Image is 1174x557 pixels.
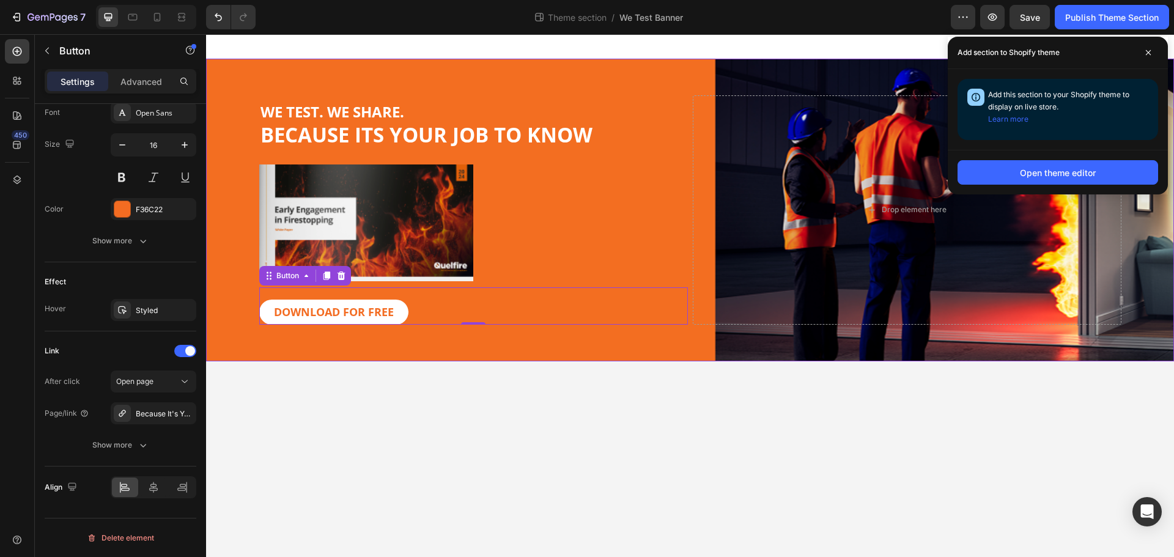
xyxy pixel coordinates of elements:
button: Show more [45,434,196,456]
div: Delete element [87,531,154,545]
button: 7 [5,5,91,29]
div: Open theme editor [1020,166,1096,179]
span: Open page [116,377,153,386]
div: Align [45,479,79,496]
div: Size [45,136,77,153]
button: Open theme editor [958,160,1158,185]
button: Delete element [45,528,196,548]
div: Page/link [45,408,89,419]
div: Show more [92,235,149,247]
span: Add this section to your Shopify theme to display on live store. [988,90,1129,124]
div: Open Intercom Messenger [1132,497,1162,526]
span: / [611,11,615,24]
p: Settings [61,75,95,88]
p: Add section to Shopify theme [958,46,1060,59]
p: Advanced [120,75,162,88]
div: Hover [45,303,66,314]
div: Styled [136,305,193,316]
div: Undo/Redo [206,5,256,29]
button: Publish Theme Section [1055,5,1169,29]
div: Show more [92,439,149,451]
iframe: Design area [206,34,1174,557]
span: We Test Banner [619,11,683,24]
p: 7 [80,10,86,24]
div: F36C22 [136,204,193,215]
div: Drop element here [676,171,740,180]
div: Color [45,204,64,215]
button: Show more [45,230,196,252]
div: Because It's Your Job to Know - Campaign [136,408,193,419]
div: Link [45,345,59,356]
div: After click [45,376,80,387]
span: Save [1020,12,1040,23]
button: Learn more [988,113,1028,125]
div: Open Sans [136,108,193,119]
div: Font [45,107,60,118]
button: Save [1010,5,1050,29]
span: Theme section [545,11,609,24]
button: Open page [111,371,196,393]
p: Button [59,43,163,58]
div: Effect [45,276,66,287]
div: 450 [12,130,29,140]
div: Publish Theme Section [1065,11,1159,24]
